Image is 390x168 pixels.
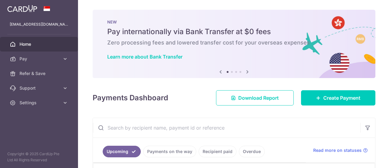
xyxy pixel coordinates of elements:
[19,100,60,106] span: Settings
[301,90,375,105] a: Create Payment
[93,10,375,78] img: Bank transfer banner
[239,146,265,157] a: Overdue
[103,146,141,157] a: Upcoming
[216,90,294,105] a: Download Report
[313,147,368,153] a: Read more on statuses
[93,92,168,103] h4: Payments Dashboard
[107,39,361,46] h6: Zero processing fees and lowered transfer cost for your overseas expenses
[107,27,361,37] h5: Pay internationally via Bank Transfer at $0 fees
[19,85,60,91] span: Support
[19,56,60,62] span: Pay
[93,118,360,138] input: Search by recipient name, payment id or reference
[19,41,60,47] span: Home
[238,94,279,102] span: Download Report
[199,146,236,157] a: Recipient paid
[19,70,60,77] span: Refer & Save
[107,20,361,24] p: NEW
[7,5,37,12] img: CardUp
[10,21,68,27] p: [EMAIL_ADDRESS][DOMAIN_NAME]
[323,94,360,102] span: Create Payment
[107,54,183,60] a: Learn more about Bank Transfer
[143,146,196,157] a: Payments on the way
[313,147,362,153] span: Read more on statuses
